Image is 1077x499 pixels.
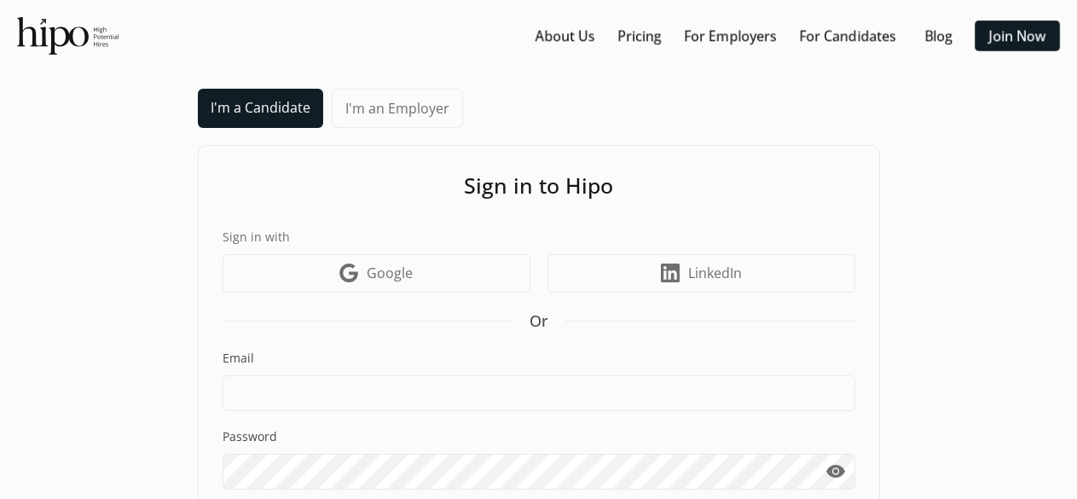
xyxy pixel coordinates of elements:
a: LinkedIn [547,254,855,293]
a: I'm a Candidate [198,89,323,128]
a: I'm an Employer [332,89,463,128]
a: About Us [536,26,595,46]
a: Google [223,254,530,293]
span: LinkedIn [688,263,742,283]
span: visibility [825,461,846,482]
span: Or [530,310,548,333]
button: Pricing [611,20,669,51]
img: official-logo [17,17,119,55]
a: For Candidates [799,26,896,46]
button: visibility [817,454,855,490]
label: Password [223,428,855,445]
button: About Us [529,20,602,51]
a: For Employers [684,26,777,46]
h1: Sign in to Hipo [223,170,855,202]
label: Email [223,350,855,367]
label: Sign in with [223,228,855,246]
button: For Candidates [792,20,903,51]
button: Join Now [975,20,1060,51]
a: Blog [925,26,953,46]
a: Pricing [617,26,662,46]
span: Google [367,263,413,283]
button: Blog [912,20,966,51]
a: Join Now [988,26,1046,46]
button: For Employers [677,20,784,51]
